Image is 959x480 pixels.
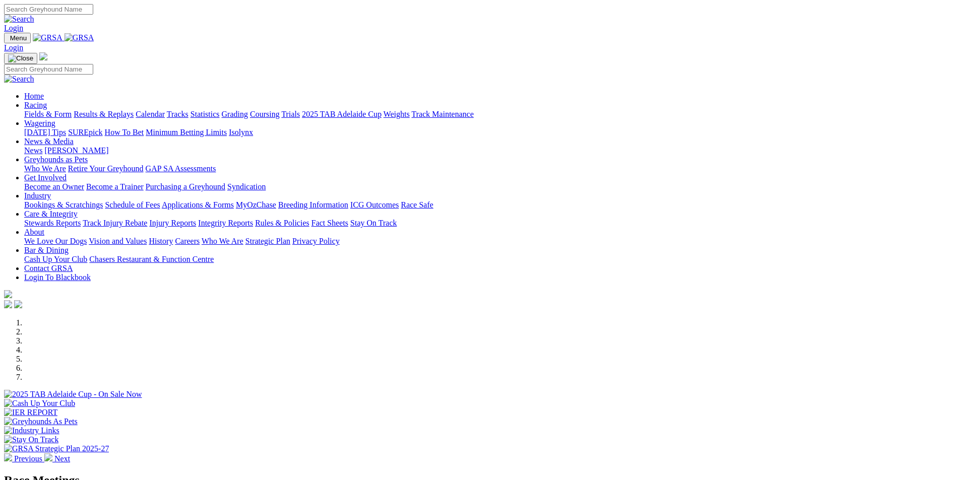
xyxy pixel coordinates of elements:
[4,24,23,32] a: Login
[146,164,216,173] a: GAP SA Assessments
[89,255,214,263] a: Chasers Restaurant & Function Centre
[292,237,340,245] a: Privacy Policy
[24,237,955,246] div: About
[229,128,253,136] a: Isolynx
[86,182,144,191] a: Become a Trainer
[24,128,66,136] a: [DATE] Tips
[24,146,42,155] a: News
[24,182,84,191] a: Become an Owner
[190,110,220,118] a: Statistics
[68,128,102,136] a: SUREpick
[24,137,74,146] a: News & Media
[24,191,51,200] a: Industry
[24,164,955,173] div: Greyhounds as Pets
[65,33,94,42] img: GRSA
[245,237,290,245] a: Strategic Plan
[24,101,47,109] a: Racing
[74,110,134,118] a: Results & Replays
[383,110,410,118] a: Weights
[24,255,955,264] div: Bar & Dining
[136,110,165,118] a: Calendar
[89,237,147,245] a: Vision and Values
[162,200,234,209] a: Applications & Forms
[4,43,23,52] a: Login
[350,200,399,209] a: ICG Outcomes
[24,246,69,254] a: Bar & Dining
[24,182,955,191] div: Get Involved
[236,200,276,209] a: MyOzChase
[4,417,78,426] img: Greyhounds As Pets
[8,54,33,62] img: Close
[4,426,59,435] img: Industry Links
[278,200,348,209] a: Breeding Information
[24,255,87,263] a: Cash Up Your Club
[24,228,44,236] a: About
[4,64,93,75] input: Search
[54,454,70,463] span: Next
[24,210,78,218] a: Care & Integrity
[149,237,173,245] a: History
[250,110,280,118] a: Coursing
[24,219,81,227] a: Stewards Reports
[167,110,188,118] a: Tracks
[14,300,22,308] img: twitter.svg
[33,33,62,42] img: GRSA
[350,219,397,227] a: Stay On Track
[83,219,147,227] a: Track Injury Rebate
[4,444,109,453] img: GRSA Strategic Plan 2025-27
[4,408,57,417] img: IER REPORT
[10,34,27,42] span: Menu
[4,15,34,24] img: Search
[44,453,52,461] img: chevron-right-pager-white.svg
[198,219,253,227] a: Integrity Reports
[24,92,44,100] a: Home
[4,300,12,308] img: facebook.svg
[4,390,142,399] img: 2025 TAB Adelaide Cup - On Sale Now
[281,110,300,118] a: Trials
[24,173,67,182] a: Get Involved
[24,264,73,272] a: Contact GRSA
[255,219,309,227] a: Rules & Policies
[24,237,87,245] a: We Love Our Dogs
[4,53,37,64] button: Toggle navigation
[4,399,75,408] img: Cash Up Your Club
[4,453,12,461] img: chevron-left-pager-white.svg
[24,110,72,118] a: Fields & Form
[222,110,248,118] a: Grading
[175,237,200,245] a: Careers
[412,110,474,118] a: Track Maintenance
[202,237,243,245] a: Who We Are
[24,219,955,228] div: Care & Integrity
[68,164,144,173] a: Retire Your Greyhound
[146,128,227,136] a: Minimum Betting Limits
[24,164,66,173] a: Who We Are
[302,110,381,118] a: 2025 TAB Adelaide Cup
[44,146,108,155] a: [PERSON_NAME]
[105,128,144,136] a: How To Bet
[4,4,93,15] input: Search
[24,155,88,164] a: Greyhounds as Pets
[149,219,196,227] a: Injury Reports
[24,273,91,282] a: Login To Blackbook
[24,200,955,210] div: Industry
[4,435,58,444] img: Stay On Track
[401,200,433,209] a: Race Safe
[39,52,47,60] img: logo-grsa-white.png
[24,200,103,209] a: Bookings & Scratchings
[14,454,42,463] span: Previous
[4,290,12,298] img: logo-grsa-white.png
[227,182,266,191] a: Syndication
[4,454,44,463] a: Previous
[4,33,31,43] button: Toggle navigation
[24,110,955,119] div: Racing
[146,182,225,191] a: Purchasing a Greyhound
[24,119,55,127] a: Wagering
[4,75,34,84] img: Search
[311,219,348,227] a: Fact Sheets
[24,146,955,155] div: News & Media
[105,200,160,209] a: Schedule of Fees
[24,128,955,137] div: Wagering
[44,454,70,463] a: Next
